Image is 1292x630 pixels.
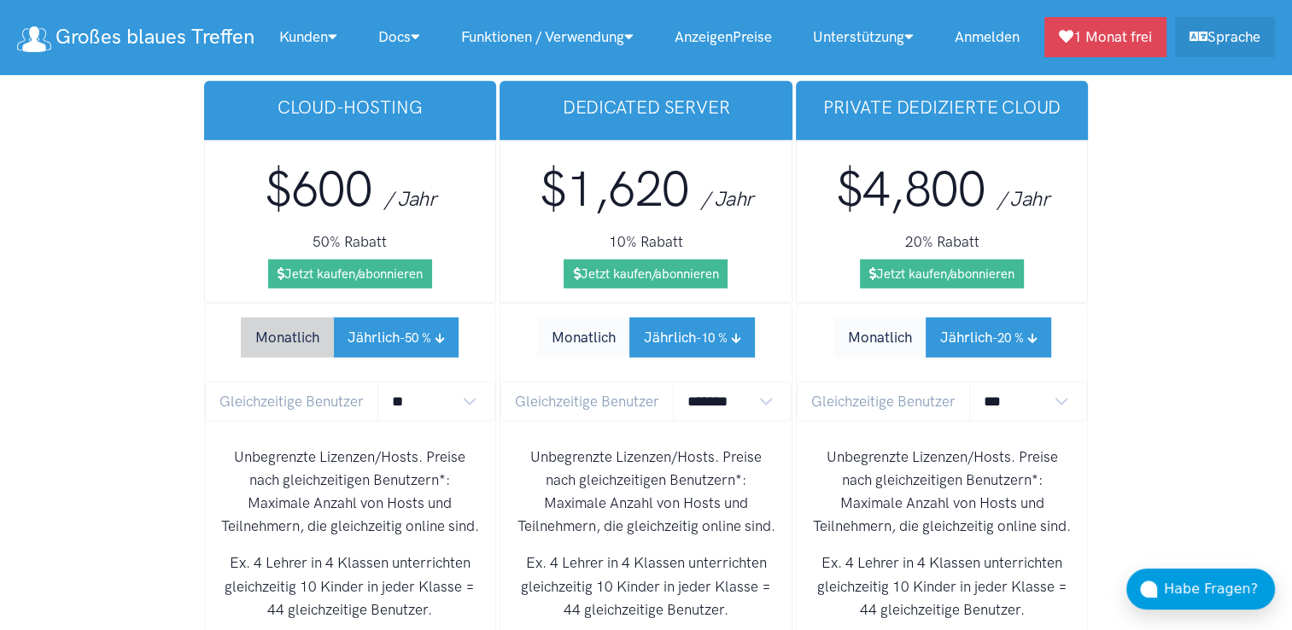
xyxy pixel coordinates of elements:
p: Ex. 4 Lehrer in 4 Klassen unterrichten gleichzeitig 10 Kinder in jeder Klasse = 44 gleichzeitige ... [514,551,778,621]
span: $600 [264,160,371,219]
div: Habe Fragen? [1164,578,1275,600]
h5: 50% Rabatt [219,231,482,254]
span: Gleichzeitige Benutzer [797,382,970,422]
a: Jetzt kaufen/abonnieren [860,260,1024,289]
a: Jetzt kaufen/abonnieren [564,260,728,289]
button: Monatlich [537,318,630,358]
a: Großes blaues Treffen [17,19,254,55]
h5: 10% Rabatt [514,231,778,254]
h3: Private dedizierte Cloud [810,95,1075,120]
span: / Jahr [384,186,436,211]
p: Unbegrenzte Lizenzen/Hosts. Preise nach gleichzeitigen Benutzern*: Maximale Anzahl von Hosts und ... [514,446,778,539]
h5: 20% Rabatt [810,231,1074,254]
a: Docs [358,19,441,55]
div: Subscription Period [241,318,459,358]
span: Gleichzeitige Benutzer [205,382,378,422]
a: Anmelden [934,19,1040,55]
p: Ex. 4 Lehrer in 4 Klassen unterrichten gleichzeitig 10 Kinder in jeder Klasse = 44 gleichzeitige ... [219,551,482,621]
p: Ex. 4 Lehrer in 4 Klassen unterrichten gleichzeitig 10 Kinder in jeder Klasse = 44 gleichzeitige ... [810,551,1074,621]
span: / Jahr [701,186,753,211]
span: $1,620 [540,160,689,219]
a: 1 Monat frei [1044,17,1166,57]
small: -50 % [400,330,431,346]
a: Kunden [259,19,358,55]
div: Subscription Period [833,318,1051,358]
button: Jährlich-50 % [333,318,459,358]
a: Unterstützung [792,19,934,55]
span: $4,800 [835,160,985,219]
small: -10 % [696,330,728,346]
button: Monatlich [833,318,927,358]
span: Gleichzeitige Benutzer [500,382,674,422]
a: Jetzt kaufen/abonnieren [268,260,432,289]
a: Funktionen / Verwendung [441,19,654,55]
div: Subscription Period [537,318,755,358]
button: Jährlich-20 % [926,318,1051,358]
a: Sprache [1175,17,1275,57]
a: AnzeigenPreise [654,19,792,55]
p: Unbegrenzte Lizenzen/Hosts. Preise nach gleichzeitigen Benutzern*: Maximale Anzahl von Hosts und ... [219,446,482,539]
button: Jährlich-10 % [629,318,755,358]
button: Monatlich [241,318,334,358]
h3: Cloud-Hosting [218,95,483,120]
h3: Dedicated Server [513,95,779,120]
button: Habe Fragen? [1126,569,1275,610]
img: Logo [17,26,51,52]
p: Unbegrenzte Lizenzen/Hosts. Preise nach gleichzeitigen Benutzern*: Maximale Anzahl von Hosts und ... [810,446,1074,539]
small: -20 % [992,330,1024,346]
span: / Jahr [997,186,1049,211]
